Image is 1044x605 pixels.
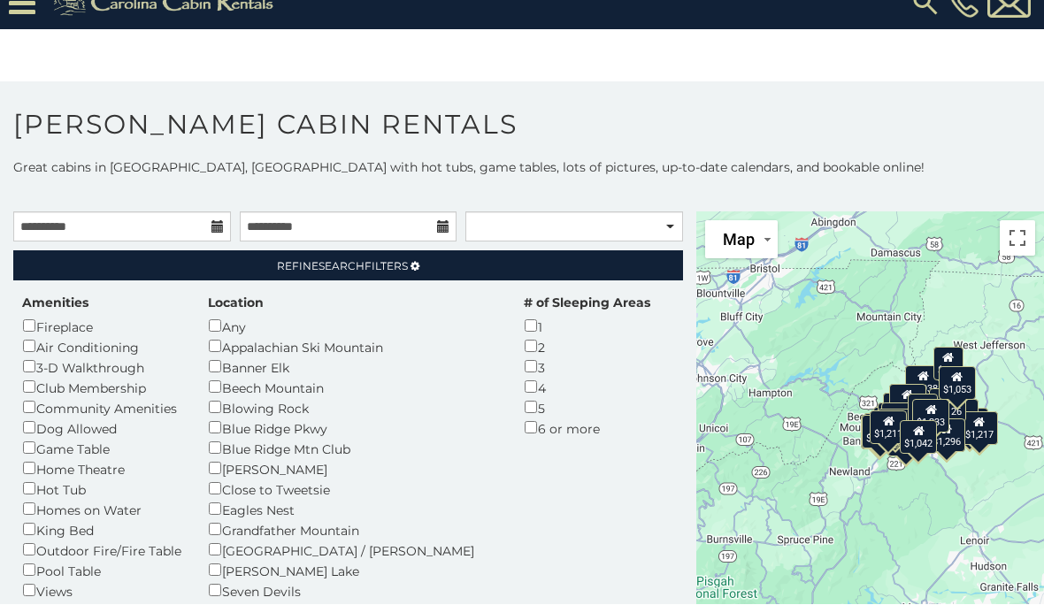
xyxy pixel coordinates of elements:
[22,459,181,479] div: Home Theatre
[22,540,181,561] div: Outdoor Fire/Fire Table
[208,295,264,312] label: Location
[208,540,497,561] div: [GEOGRAPHIC_DATA] / [PERSON_NAME]
[928,419,965,453] div: $1,296
[277,260,408,273] span: Refine Filters
[208,581,497,601] div: Seven Devils
[208,520,497,540] div: Grandfather Mountain
[871,411,908,445] div: $1,211
[208,357,497,378] div: Banner Elk
[208,500,497,520] div: Eagles Nest
[22,561,181,581] div: Pool Table
[22,581,181,601] div: Views
[961,412,998,446] div: $1,217
[208,561,497,581] div: [PERSON_NAME] Lake
[939,367,976,401] div: $1,053
[723,231,755,249] span: Map
[22,439,181,459] div: Game Table
[22,398,181,418] div: Community Amenities
[22,357,181,378] div: 3-D Walkthrough
[877,410,914,443] div: $1,126
[22,378,181,398] div: Club Membership
[208,337,497,357] div: Appalachian Ski Mountain
[208,479,497,500] div: Close to Tweetsie
[881,403,918,437] div: $1,408
[913,400,950,433] div: $1,233
[524,398,650,418] div: 5
[889,385,926,418] div: $1,855
[208,398,497,418] div: Blowing Rock
[22,317,181,337] div: Fireplace
[524,317,650,337] div: 1
[524,295,650,312] label: # of Sleeping Areas
[208,439,497,459] div: Blue Ridge Mtn Club
[908,394,938,428] div: $940
[22,295,88,312] label: Amenities
[862,416,899,449] div: $1,126
[208,418,497,439] div: Blue Ridge Pkwy
[208,378,497,398] div: Beech Mountain
[208,459,497,479] div: [PERSON_NAME]
[22,337,181,357] div: Air Conditioning
[705,221,778,259] button: Change map style
[22,479,181,500] div: Hot Tub
[22,520,181,540] div: King Bed
[524,357,650,378] div: 3
[208,317,497,337] div: Any
[933,348,963,381] div: $782
[13,251,683,281] a: RefineSearchFilters
[524,418,650,439] div: 6 or more
[524,378,650,398] div: 4
[524,337,650,357] div: 2
[22,418,181,439] div: Dog Allowed
[22,500,181,520] div: Homes on Water
[901,421,938,455] div: $1,042
[905,366,942,400] div: $1,938
[1000,221,1035,257] button: Toggle fullscreen view
[319,260,365,273] span: Search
